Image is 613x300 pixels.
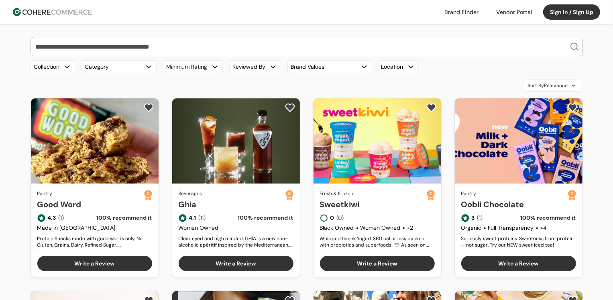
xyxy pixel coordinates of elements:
a: Ghia [179,198,285,210]
button: Sign In / Sign Up [543,4,600,20]
a: Oobli Chocolate [461,198,568,210]
button: Write a Review [37,256,152,271]
button: add to favorite [142,102,155,114]
img: Cohere Logo [13,8,92,16]
button: Write a Review [461,256,576,271]
button: Write a Review [320,256,435,271]
button: add to favorite [283,102,297,114]
a: Sweetkiwi [320,198,427,210]
button: add to favorite [425,102,438,114]
a: Good Word [37,198,144,210]
span: Sort By Relevance [528,82,568,89]
button: Write a Review [179,256,293,271]
button: add to favorite [566,102,579,114]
